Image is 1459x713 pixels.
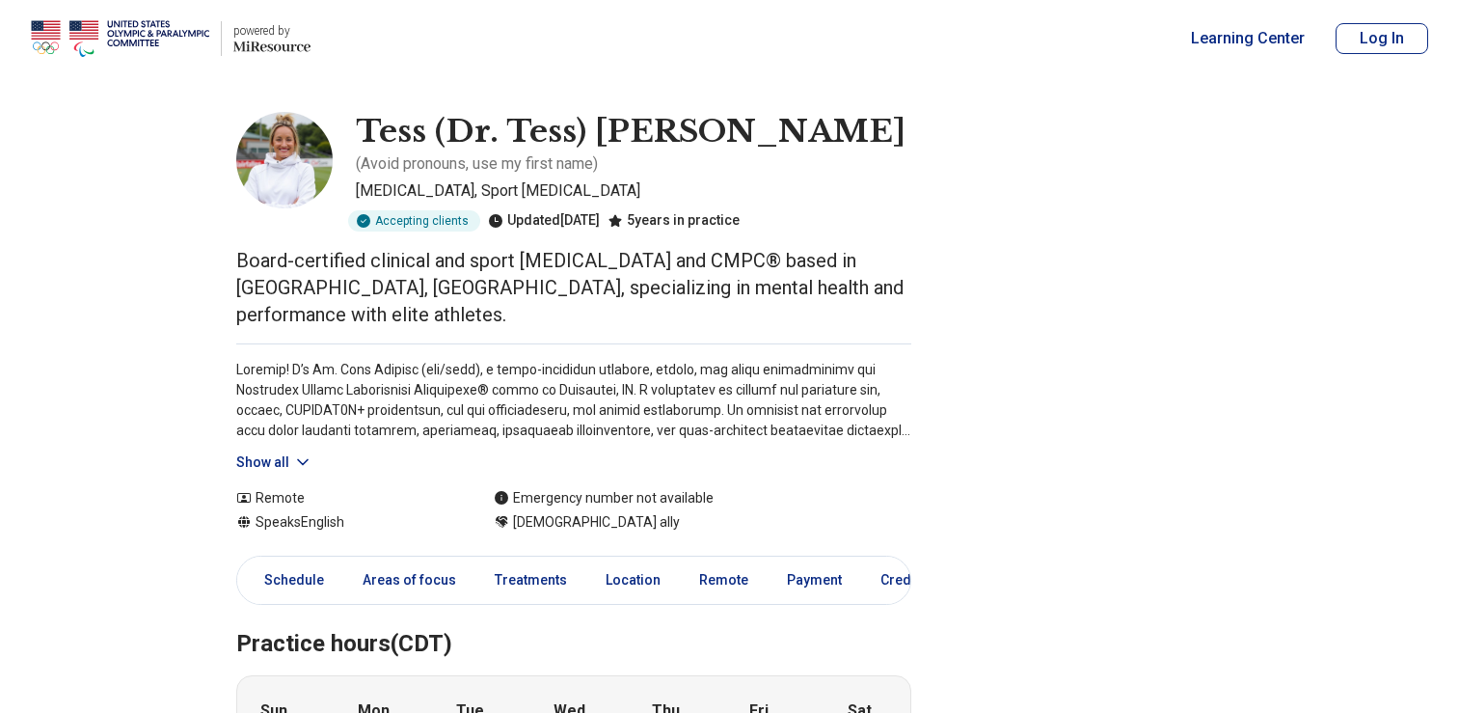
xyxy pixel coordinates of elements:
[488,210,600,232] div: Updated [DATE]
[236,452,312,473] button: Show all
[236,488,455,508] div: Remote
[494,488,714,508] div: Emergency number not available
[1191,27,1305,50] a: Learning Center
[869,561,965,600] a: Credentials
[236,360,911,441] p: Loremip! D’s Am. Cons Adipisc (eli/sedd), e tempo-incididun utlabore, etdolo, mag aliqu enimadmin...
[594,561,672,600] a: Location
[1336,23,1428,54] button: Log In
[483,561,579,600] a: Treatments
[348,210,480,232] div: Accepting clients
[241,561,336,600] a: Schedule
[236,582,911,661] h2: Practice hours (CDT)
[608,210,740,232] div: 5 years in practice
[688,561,760,600] a: Remote
[236,247,911,328] p: Board-certified clinical and sport [MEDICAL_DATA] and CMPC® based in [GEOGRAPHIC_DATA], [GEOGRAPH...
[356,112,905,152] h1: Tess (Dr. Tess) [PERSON_NAME]
[513,512,680,533] span: [DEMOGRAPHIC_DATA] ally
[233,23,311,39] p: powered by
[351,561,468,600] a: Areas of focus
[236,112,333,208] img: Tess Kilwein, Psychologist
[356,179,911,203] p: [MEDICAL_DATA], Sport [MEDICAL_DATA]
[775,561,853,600] a: Payment
[31,8,311,69] a: Home page
[356,152,598,176] p: ( Avoid pronouns, use my first name )
[236,512,455,533] div: Speaks English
